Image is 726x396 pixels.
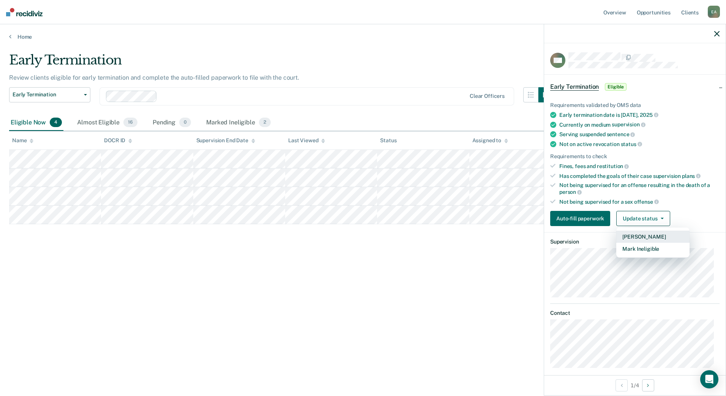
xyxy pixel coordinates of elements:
[9,115,63,131] div: Eligible Now
[472,137,508,144] div: Assigned to
[151,115,193,131] div: Pending
[196,137,255,144] div: Supervision End Date
[616,243,690,255] button: Mark Ineligible
[559,131,720,138] div: Serving suspended
[616,379,628,391] button: Previous Opportunity
[559,198,720,205] div: Not being supervised for a sex
[470,93,505,99] div: Clear officers
[550,153,720,160] div: Requirements to check
[550,211,613,226] a: Auto-fill paperwork
[12,137,33,144] div: Name
[559,173,720,179] div: Has completed the goals of their case supervision
[682,173,701,179] span: plans
[550,211,610,226] button: Auto-fill paperwork
[259,118,271,127] span: 2
[700,370,718,388] div: Open Intercom Messenger
[559,141,720,148] div: Not on active revocation
[550,239,720,245] dt: Supervision
[616,231,690,243] button: [PERSON_NAME]
[642,379,654,391] button: Next Opportunity
[104,137,132,144] div: DOCR ID
[288,137,325,144] div: Last Viewed
[380,137,396,144] div: Status
[607,131,635,137] span: sentence
[13,91,81,98] span: Early Termination
[544,75,726,99] div: Early TerminationEligible
[559,182,720,195] div: Not being supervised for an offense resulting in the death of a
[550,102,720,108] div: Requirements validated by OMS data
[50,118,62,127] span: 4
[550,310,720,316] dt: Contact
[550,83,599,91] span: Early Termination
[205,115,272,131] div: Marked Ineligible
[621,141,642,147] span: status
[559,163,720,170] div: Fines, fees and
[616,211,670,226] button: Update status
[634,199,659,205] span: offense
[6,8,43,16] img: Recidiviz
[612,121,645,127] span: supervision
[9,52,554,74] div: Early Termination
[76,115,139,131] div: Almost Eligible
[9,74,299,81] p: Review clients eligible for early termination and complete the auto-filled paperwork to file with...
[708,6,720,18] div: E A
[640,112,658,118] span: 2025
[597,163,629,169] span: restitution
[179,118,191,127] span: 0
[123,118,137,127] span: 16
[544,375,726,395] div: 1 / 4
[559,121,720,128] div: Currently on medium
[559,112,720,118] div: Early termination date is [DATE],
[605,83,627,91] span: Eligible
[9,33,717,40] a: Home
[559,189,582,195] span: person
